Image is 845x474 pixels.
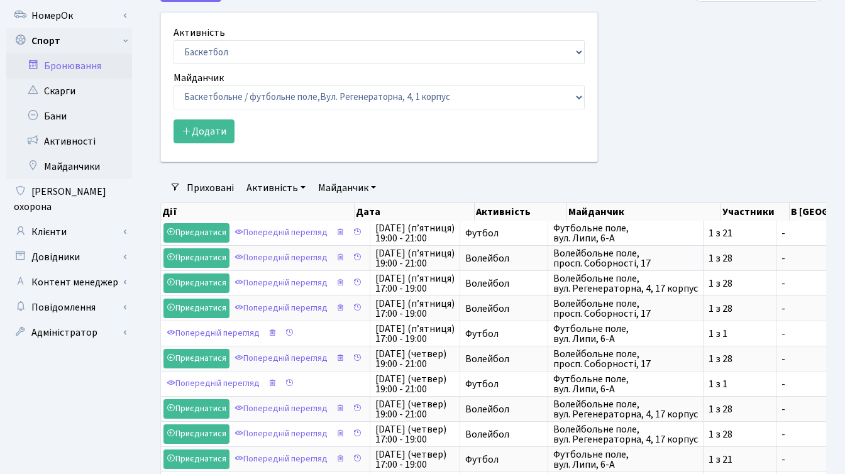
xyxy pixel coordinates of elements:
[553,374,698,394] span: Футбольне поле, вул. Липи, 6-А
[553,248,698,268] span: Волейбольне поле, просп. Соборності, 17
[231,349,331,368] a: Попередній перегляд
[6,179,132,219] a: [PERSON_NAME] охорона
[6,79,132,104] a: Скарги
[465,228,543,238] span: Футбол
[231,248,331,268] a: Попередній перегляд
[709,253,771,263] span: 1 з 28
[163,273,229,293] a: Приєднатися
[231,273,331,293] a: Попередній перегляд
[465,429,543,439] span: Волейбол
[709,404,771,414] span: 1 з 28
[6,270,132,295] a: Контент менеджер
[465,455,543,465] span: Футбол
[465,304,543,314] span: Волейбол
[6,129,132,154] a: Активності
[163,299,229,318] a: Приєднатися
[553,449,698,470] span: Футбольне поле, вул. Липи, 6-А
[174,25,225,40] label: Активність
[6,3,132,28] a: НомерОк
[553,273,698,294] span: Волейбольне поле, вул. Регенераторна, 4, 17 корпус
[163,349,229,368] a: Приєднатися
[567,203,722,221] th: Майданчик
[231,399,331,419] a: Попередній перегляд
[709,278,771,289] span: 1 з 28
[553,399,698,419] span: Волейбольне поле, вул. Регенераторна, 4, 17 корпус
[6,104,132,129] a: Бани
[553,223,698,243] span: Футбольне поле, вул. Липи, 6-А
[6,295,132,320] a: Повідомлення
[163,223,229,243] a: Приєднатися
[231,424,331,444] a: Попередній перегляд
[709,304,771,314] span: 1 з 28
[465,404,543,414] span: Волейбол
[163,248,229,268] a: Приєднатися
[163,449,229,469] a: Приєднатися
[6,154,132,179] a: Майданчики
[465,354,543,364] span: Волейбол
[721,203,790,221] th: Участники
[375,349,455,369] span: [DATE] (четвер) 19:00 - 21:00
[355,203,475,221] th: Дата
[241,177,311,199] a: Активність
[163,424,229,444] a: Приєднатися
[375,299,455,319] span: [DATE] (п’ятниця) 17:00 - 19:00
[174,119,235,143] button: Додати
[465,253,543,263] span: Волейбол
[313,177,381,199] a: Майданчик
[709,455,771,465] span: 1 з 21
[375,374,455,394] span: [DATE] (четвер) 19:00 - 21:00
[465,278,543,289] span: Волейбол
[375,273,455,294] span: [DATE] (п’ятниця) 17:00 - 19:00
[182,177,239,199] a: Приховані
[709,354,771,364] span: 1 з 28
[6,219,132,245] a: Клієнти
[375,248,455,268] span: [DATE] (п’ятниця) 19:00 - 21:00
[709,228,771,238] span: 1 з 21
[231,449,331,469] a: Попередній перегляд
[553,324,698,344] span: Футбольне поле, вул. Липи, 6-А
[6,320,132,345] a: Адміністратор
[163,374,263,394] a: Попередній перегляд
[375,424,455,444] span: [DATE] (четвер) 17:00 - 19:00
[553,349,698,369] span: Волейбольне поле, просп. Соборності, 17
[174,70,224,85] label: Майданчик
[375,449,455,470] span: [DATE] (четвер) 17:00 - 19:00
[231,299,331,318] a: Попередній перегляд
[163,324,263,343] a: Попередній перегляд
[465,329,543,339] span: Футбол
[475,203,566,221] th: Активність
[375,399,455,419] span: [DATE] (четвер) 19:00 - 21:00
[163,399,229,419] a: Приєднатися
[709,379,771,389] span: 1 з 1
[375,223,455,243] span: [DATE] (п’ятниця) 19:00 - 21:00
[375,324,455,344] span: [DATE] (п’ятниця) 17:00 - 19:00
[6,28,132,53] a: Спорт
[6,53,132,79] a: Бронювання
[231,223,331,243] a: Попередній перегляд
[709,429,771,439] span: 1 з 28
[465,379,543,389] span: Футбол
[161,203,355,221] th: Дії
[553,299,698,319] span: Волейбольне поле, просп. Соборності, 17
[553,424,698,444] span: Волейбольне поле, вул. Регенераторна, 4, 17 корпус
[709,329,771,339] span: 1 з 1
[6,245,132,270] a: Довідники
